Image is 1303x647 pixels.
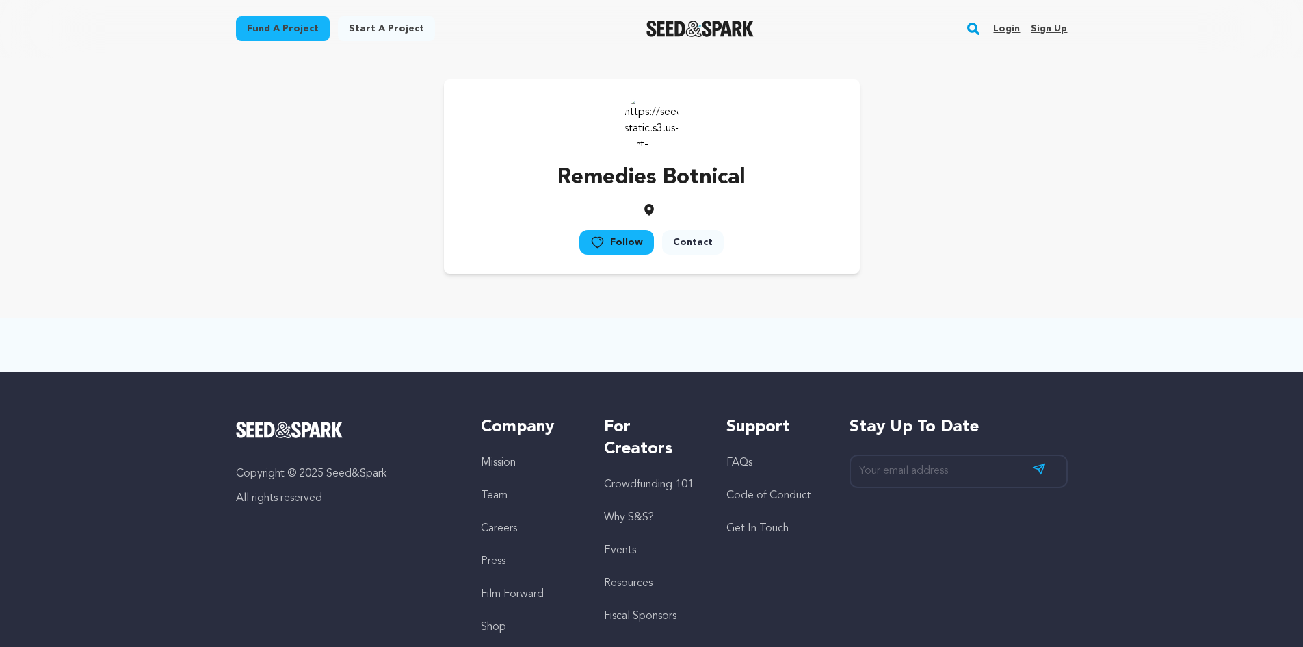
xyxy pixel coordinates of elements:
a: Sign up [1031,18,1067,40]
img: https://seedandspark-static.s3.us-east-2.amazonaws.com/images/User/002/319/518/medium/ACg8ocJ7a5j... [624,93,679,148]
a: FAQs [726,457,752,468]
a: Film Forward [481,589,544,600]
p: All rights reserved [236,490,454,507]
a: Careers [481,523,517,534]
a: Mission [481,457,516,468]
a: Seed&Spark Homepage [646,21,754,37]
a: Press [481,556,505,567]
input: Your email address [850,455,1068,488]
a: Contact [662,230,724,255]
a: Login [993,18,1020,40]
a: Why S&S? [604,512,654,523]
a: Get In Touch [726,523,789,534]
h5: Stay up to date [850,416,1068,438]
h5: For Creators [604,416,699,460]
a: Events [604,545,636,556]
p: Remedies Botnical [557,162,746,194]
a: Seed&Spark Homepage [236,422,454,438]
a: Follow [579,230,654,255]
p: Copyright © 2025 Seed&Spark [236,466,454,482]
a: Start a project [338,16,435,41]
a: Fund a project [236,16,330,41]
a: Fiscal Sponsors [604,611,676,622]
a: Shop [481,622,506,633]
a: Team [481,490,508,501]
a: Code of Conduct [726,490,811,501]
img: Seed&Spark Logo Dark Mode [646,21,754,37]
img: Seed&Spark Logo [236,422,343,438]
h5: Company [481,416,576,438]
a: Crowdfunding 101 [604,479,694,490]
a: Resources [604,578,653,589]
h5: Support [726,416,821,438]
